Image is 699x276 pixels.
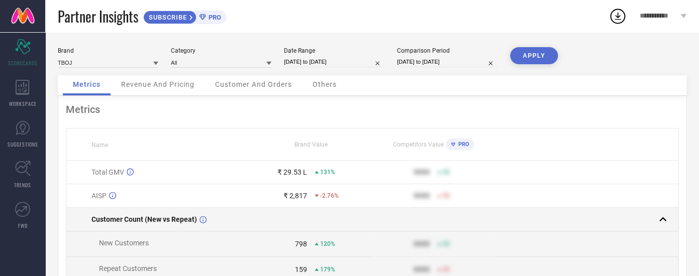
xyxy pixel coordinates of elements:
span: Partner Insights [58,6,138,27]
span: 50 [443,192,450,199]
div: 798 [295,240,307,248]
div: Category [171,47,271,54]
span: Name [91,142,108,149]
span: Competitors Value [392,141,443,148]
div: 9999 [414,265,430,273]
span: Customer And Orders [215,80,292,88]
span: 179% [320,266,335,273]
span: SCORECARDS [8,59,38,67]
span: SUGGESTIONS [8,141,38,148]
div: ₹ 2,817 [283,192,307,200]
span: 131% [320,169,335,176]
button: APPLY [510,47,558,64]
div: 159 [295,265,307,273]
span: 50 [443,169,450,176]
span: Repeat Customers [99,264,157,272]
span: TRENDS [14,181,31,189]
span: Revenue And Pricing [121,80,194,88]
a: SUBSCRIBEPRO [143,8,226,24]
span: WORKSPACE [9,100,37,107]
span: New Customers [99,239,149,247]
input: Select date range [284,57,384,67]
div: Open download list [609,7,627,25]
span: SUBSCRIBE [144,14,189,21]
span: FWD [18,222,28,229]
span: PRO [206,14,221,21]
div: 9999 [414,168,430,176]
div: 9999 [414,240,430,248]
span: Metrics [73,80,101,88]
span: -2.76% [320,192,339,199]
span: Brand Value [294,141,328,148]
div: ₹ 29.53 L [277,168,307,176]
span: Others [313,80,337,88]
span: 120% [320,240,335,247]
span: 50 [443,266,450,273]
div: 9999 [414,192,430,200]
div: Comparison Period [397,47,497,54]
input: Select comparison period [397,57,497,67]
span: Customer Count (New vs Repeat) [91,215,197,223]
div: Metrics [66,103,678,115]
span: PRO [455,141,469,148]
span: AISP [91,192,107,200]
div: Date Range [284,47,384,54]
div: Brand [58,47,158,54]
span: Total GMV [91,168,124,176]
span: 50 [443,240,450,247]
